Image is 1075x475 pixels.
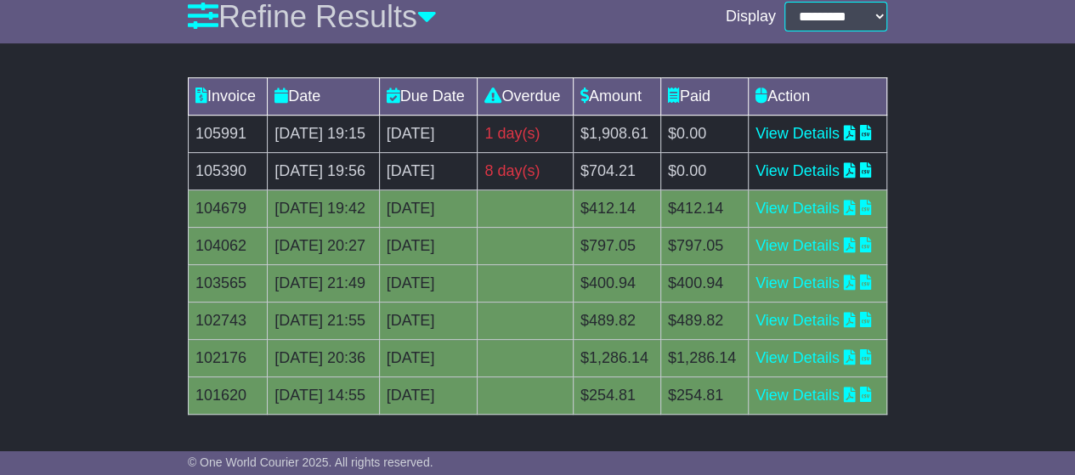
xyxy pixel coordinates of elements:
[379,377,478,415] td: [DATE]
[755,274,840,291] a: View Details
[660,153,748,190] td: $0.00
[660,78,748,116] td: Paid
[268,265,379,303] td: [DATE] 21:49
[660,265,748,303] td: $400.94
[268,116,379,153] td: [DATE] 19:15
[379,303,478,340] td: [DATE]
[573,116,660,153] td: $1,908.61
[755,125,840,142] a: View Details
[188,78,267,116] td: Invoice
[379,116,478,153] td: [DATE]
[268,78,379,116] td: Date
[379,190,478,228] td: [DATE]
[268,303,379,340] td: [DATE] 21:55
[379,340,478,377] td: [DATE]
[268,377,379,415] td: [DATE] 14:55
[573,153,660,190] td: $704.21
[188,340,267,377] td: 102176
[188,153,267,190] td: 105390
[755,200,840,217] a: View Details
[188,228,267,265] td: 104062
[484,122,566,145] div: 1 day(s)
[755,237,840,254] a: View Details
[755,349,840,366] a: View Details
[478,78,574,116] td: Overdue
[755,162,840,179] a: View Details
[573,303,660,340] td: $489.82
[660,190,748,228] td: $412.14
[748,78,886,116] td: Action
[484,160,566,183] div: 8 day(s)
[573,377,660,415] td: $254.81
[660,377,748,415] td: $254.81
[188,303,267,340] td: 102743
[573,340,660,377] td: $1,286.14
[755,387,840,404] a: View Details
[188,455,433,469] span: © One World Courier 2025. All rights reserved.
[268,340,379,377] td: [DATE] 20:36
[379,228,478,265] td: [DATE]
[268,153,379,190] td: [DATE] 19:56
[379,265,478,303] td: [DATE]
[755,312,840,329] a: View Details
[573,265,660,303] td: $400.94
[188,190,267,228] td: 104679
[379,153,478,190] td: [DATE]
[573,78,660,116] td: Amount
[188,265,267,303] td: 103565
[660,303,748,340] td: $489.82
[726,8,776,26] span: Display
[268,228,379,265] td: [DATE] 20:27
[188,377,267,415] td: 101620
[573,228,660,265] td: $797.05
[660,340,748,377] td: $1,286.14
[379,78,478,116] td: Due Date
[268,190,379,228] td: [DATE] 19:42
[188,116,267,153] td: 105991
[660,228,748,265] td: $797.05
[573,190,660,228] td: $412.14
[660,116,748,153] td: $0.00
